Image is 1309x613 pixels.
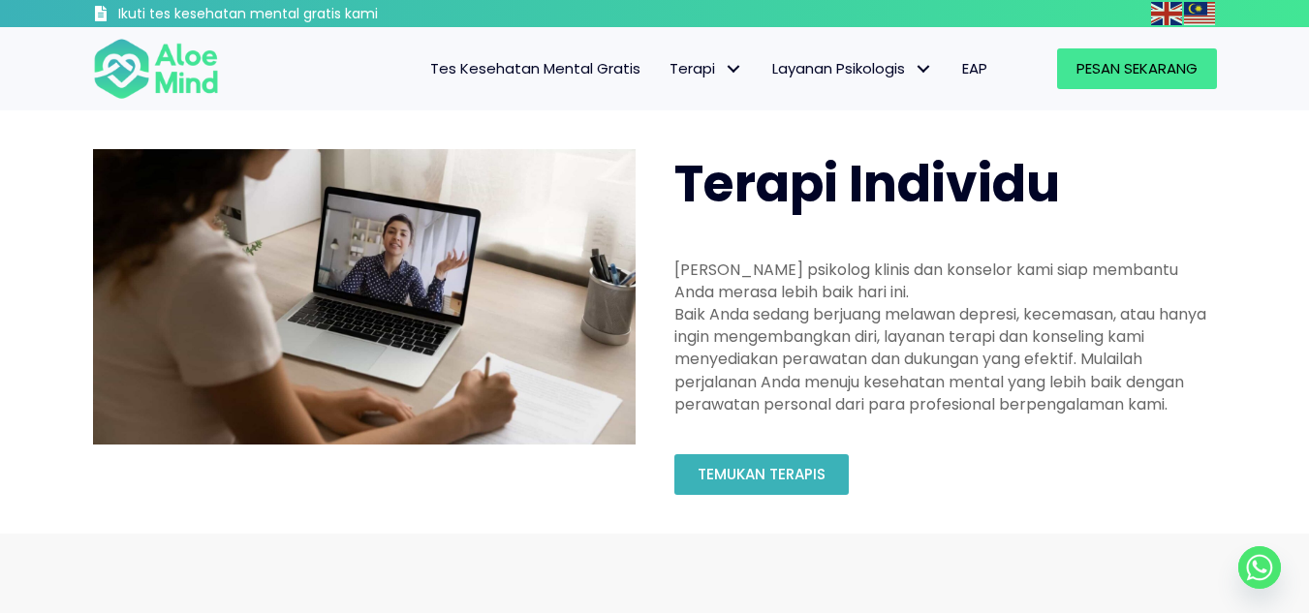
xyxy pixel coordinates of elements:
[430,58,640,78] font: Tes Kesehatan Mental Gratis
[118,4,378,23] font: Ikuti tes kesehatan mental gratis kami
[720,55,748,83] span: Terapi: submenu
[670,58,715,78] font: Terapi
[948,48,1002,89] a: EAP
[1238,546,1281,589] a: WhatsApp
[1151,2,1184,24] a: English
[674,303,1206,415] font: Baik Anda sedang berjuang melawan depresi, kecemasan, atau hanya ingin mengembangkan diri, layana...
[674,148,1060,219] font: Terapi Individu
[758,48,948,89] a: Layanan PsikologisLayanan Psikologis: submenu
[93,149,636,445] img: Terapi online individu
[772,58,905,78] font: Layanan Psikologis
[244,48,1002,89] nav: Menu
[93,5,445,27] a: Ikuti tes kesehatan mental gratis kami
[1184,2,1217,24] a: Malay
[1076,58,1198,78] font: Pesan Sekarang
[1184,2,1215,25] img: ms
[93,37,219,101] img: Logo Pikiran Lidah Buaya
[416,48,655,89] a: Tes Kesehatan Mental Gratis
[1057,48,1217,89] a: Pesan Sekarang
[962,58,987,78] font: EAP
[698,464,826,484] font: Temukan terapis
[910,55,938,83] span: Layanan Psikologis: submenu
[674,454,849,495] a: Temukan terapis
[655,48,758,89] a: TerapiTerapi: submenu
[1151,2,1182,25] img: en
[674,259,1178,303] font: [PERSON_NAME] psikolog klinis dan konselor kami siap membantu Anda merasa lebih baik hari ini.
